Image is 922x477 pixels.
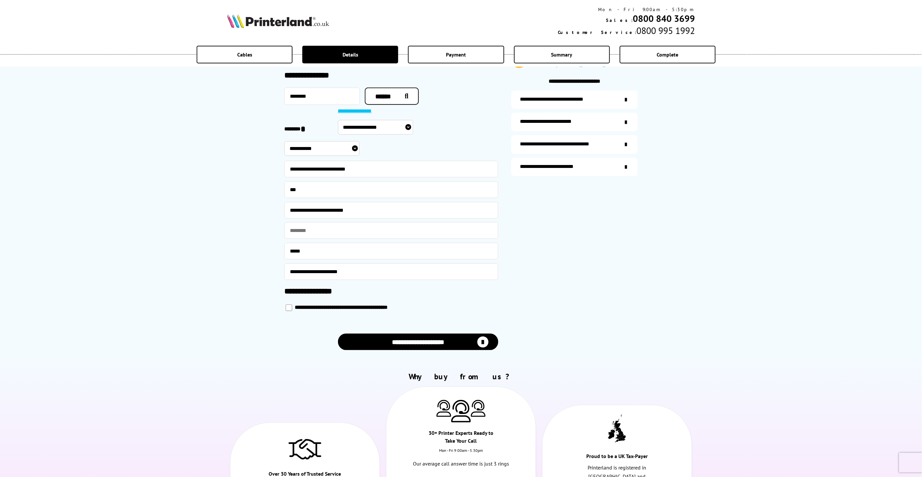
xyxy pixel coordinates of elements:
div: Proud to be a UK Tax-Payer [580,452,654,463]
a: additional-cables [511,135,638,154]
img: Printer Experts [451,400,471,422]
div: Mon - Fri 9:00am - 5:30pm [558,7,695,12]
span: Cables [237,51,252,58]
a: secure-website [511,158,638,176]
img: Printer Experts [471,400,486,417]
span: Customer Service: [558,29,636,35]
img: Trusted Service [289,436,321,462]
a: additional-ink [511,90,638,109]
a: items-arrive [511,113,638,131]
div: Mon - Fri 9:00am - 5.30pm [386,448,536,459]
img: Printerland Logo [227,14,329,28]
span: Complete [657,51,678,58]
span: 0800 995 1992 [636,25,695,37]
span: Summary [551,51,573,58]
img: UK tax payer [608,414,626,444]
span: Details [343,51,358,58]
a: 0800 840 3699 [633,12,695,25]
span: Sales: [606,17,633,23]
div: 30+ Printer Experts Ready to Take Your Call [424,429,498,448]
p: Our average call answer time is just 3 rings [409,459,513,468]
img: Printer Experts [436,400,451,417]
h2: Why buy from us? [227,371,695,382]
span: Payment [446,51,466,58]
